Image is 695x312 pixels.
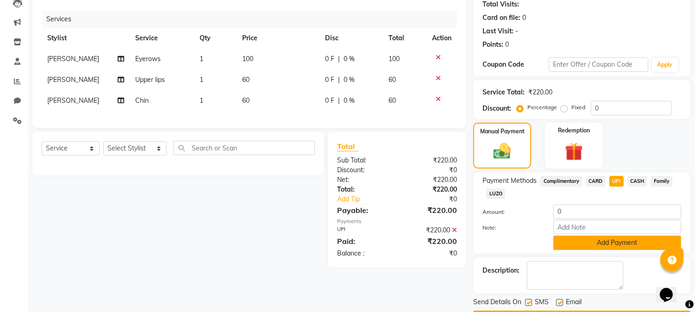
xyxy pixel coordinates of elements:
[47,96,99,105] span: [PERSON_NAME]
[344,96,355,106] span: 0 %
[473,297,521,309] span: Send Details On
[330,194,408,204] a: Add Tip
[47,75,99,84] span: [PERSON_NAME]
[194,28,237,49] th: Qty
[330,175,397,185] div: Net:
[330,236,397,247] div: Paid:
[136,55,161,63] span: Eyerows
[330,205,397,216] div: Payable:
[482,13,520,23] div: Card on file:
[42,28,130,49] th: Stylist
[488,141,516,161] img: _cash.svg
[482,104,511,113] div: Discount:
[389,55,400,63] span: 100
[397,249,464,258] div: ₹0
[558,126,590,135] label: Redemption
[136,96,149,105] span: Chin
[389,75,396,84] span: 60
[200,96,203,105] span: 1
[397,165,464,175] div: ₹0
[325,96,334,106] span: 0 F
[586,176,606,187] span: CARD
[397,236,464,247] div: ₹220.00
[609,176,624,187] span: UPI
[43,11,464,28] div: Services
[652,58,678,72] button: Apply
[337,218,457,225] div: Payments
[553,220,681,234] input: Add Note
[130,28,194,49] th: Service
[549,57,648,72] input: Enter Offer / Coupon Code
[480,127,525,136] label: Manual Payment
[627,176,647,187] span: CASH
[136,75,165,84] span: Upper lips
[571,103,585,112] label: Fixed
[482,26,513,36] div: Last Visit:
[325,75,334,85] span: 0 F
[330,249,397,258] div: Balance :
[527,103,557,112] label: Percentage
[553,205,681,219] input: Amount
[319,28,383,49] th: Disc
[408,194,464,204] div: ₹0
[338,54,340,64] span: |
[482,60,549,69] div: Coupon Code
[174,141,315,155] input: Search or Scan
[325,54,334,64] span: 0 F
[330,225,397,235] div: UPI
[344,75,355,85] span: 0 %
[200,75,203,84] span: 1
[397,185,464,194] div: ₹220.00
[344,54,355,64] span: 0 %
[656,275,686,303] iframe: chat widget
[330,165,397,175] div: Discount:
[47,55,99,63] span: [PERSON_NAME]
[337,142,358,151] span: Total
[242,96,250,105] span: 60
[528,87,552,97] div: ₹220.00
[200,55,203,63] span: 1
[522,13,526,23] div: 0
[338,75,340,85] span: |
[540,176,582,187] span: Complimentary
[426,28,457,49] th: Action
[397,225,464,235] div: ₹220.00
[242,55,253,63] span: 100
[482,87,525,97] div: Service Total:
[651,176,672,187] span: Family
[476,208,546,216] label: Amount:
[330,185,397,194] div: Total:
[397,156,464,165] div: ₹220.00
[566,297,582,309] span: Email
[482,266,520,275] div: Description:
[535,297,549,309] span: SMS
[559,140,589,163] img: _gift.svg
[397,175,464,185] div: ₹220.00
[476,224,546,232] label: Note:
[482,40,503,50] div: Points:
[515,26,518,36] div: -
[505,40,509,50] div: 0
[397,205,464,216] div: ₹220.00
[237,28,319,49] th: Price
[482,176,537,186] span: Payment Methods
[242,75,250,84] span: 60
[486,188,505,199] span: LUZO
[338,96,340,106] span: |
[553,236,681,250] button: Add Payment
[330,156,397,165] div: Sub Total:
[389,96,396,105] span: 60
[383,28,427,49] th: Total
